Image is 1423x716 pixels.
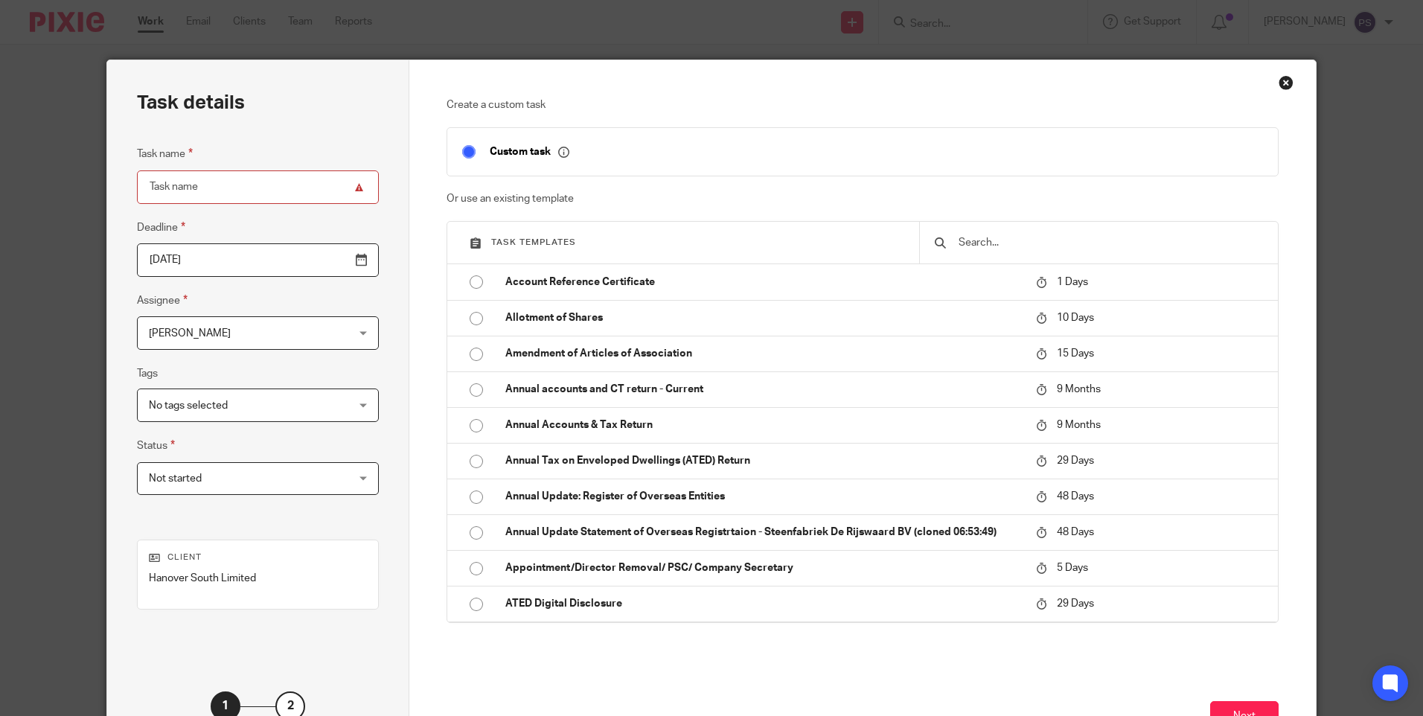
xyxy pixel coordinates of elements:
span: 5 Days [1057,563,1088,573]
input: Search... [957,234,1263,251]
span: 9 Months [1057,384,1101,394]
input: Task name [137,170,379,204]
p: Annual Update Statement of Overseas Registrtaion - Steenfabriek De Rijswaard BV (cloned 06:53:49) [505,525,1021,540]
label: Tags [137,366,158,381]
label: Assignee [137,292,188,309]
span: 15 Days [1057,348,1094,359]
p: Amendment of Articles of Association [505,346,1021,361]
p: Client [149,552,367,563]
span: Not started [149,473,202,484]
span: No tags selected [149,400,228,411]
div: Close this dialog window [1279,75,1294,90]
p: Account Reference Certificate [505,275,1021,290]
h2: Task details [137,90,245,115]
p: Annual accounts and CT return - Current [505,382,1021,397]
span: 10 Days [1057,313,1094,323]
label: Deadline [137,219,185,236]
input: Pick a date [137,243,379,277]
span: 29 Days [1057,456,1094,466]
span: [PERSON_NAME] [149,328,231,339]
p: Custom task [490,145,569,159]
span: 1 Days [1057,277,1088,287]
p: Annual Update: Register of Overseas Entities [505,489,1021,504]
span: 48 Days [1057,491,1094,502]
span: Task templates [491,238,576,246]
p: ATED Digital Disclosure [505,596,1021,611]
p: Annual Accounts & Tax Return [505,418,1021,432]
p: Create a custom task [447,98,1278,112]
p: Annual Tax on Enveloped Dwellings (ATED) Return [505,453,1021,468]
span: 29 Days [1057,598,1094,609]
p: Allotment of Shares [505,310,1021,325]
p: Hanover South Limited [149,571,367,586]
p: Or use an existing template [447,191,1278,206]
p: Appointment/Director Removal/ PSC/ Company Secretary [505,560,1021,575]
span: 9 Months [1057,420,1101,430]
label: Status [137,437,175,454]
label: Task name [137,145,193,162]
span: 48 Days [1057,527,1094,537]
